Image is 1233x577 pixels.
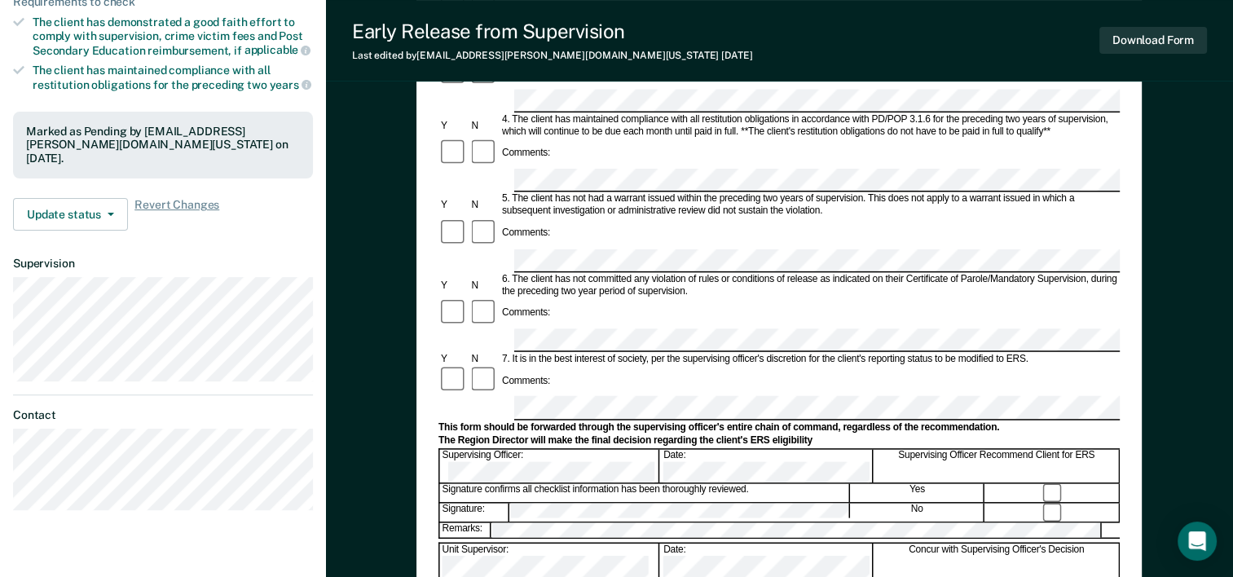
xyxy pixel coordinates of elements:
div: The client has demonstrated a good faith effort to comply with supervision, crime victim fees and... [33,15,313,57]
div: Comments: [500,227,553,240]
dt: Supervision [13,257,313,271]
span: applicable [244,43,310,56]
div: Remarks: [440,523,492,538]
div: Marked as Pending by [EMAIL_ADDRESS][PERSON_NAME][DOMAIN_NAME][US_STATE] on [DATE]. [26,125,300,165]
div: Comments: [500,307,553,319]
div: N [469,280,500,292]
div: This form should be forwarded through the supervising officer's entire chain of command, regardle... [438,421,1120,434]
div: Y [438,353,469,365]
div: N [469,200,500,212]
div: Open Intercom Messenger [1178,522,1217,561]
div: Supervising Officer: [440,449,660,483]
div: 4. The client has maintained compliance with all restitution obligations in accordance with PD/PO... [500,113,1120,138]
div: The Region Director will make the final decision regarding the client's ERS eligibility [438,434,1120,447]
div: Date: [661,449,873,483]
div: Comments: [500,375,553,387]
div: 6. The client has not committed any violation of rules or conditions of release as indicated on t... [500,273,1120,297]
span: years [270,78,311,91]
span: Revert Changes [134,198,219,231]
div: Y [438,120,469,132]
button: Update status [13,198,128,231]
div: Y [438,200,469,212]
div: Y [438,280,469,292]
div: Supervising Officer Recommend Client for ERS [874,449,1120,483]
div: Comments: [500,148,553,160]
div: Early Release from Supervision [352,20,752,43]
span: [DATE] [721,50,752,61]
div: Signature: [440,504,509,522]
div: Last edited by [EMAIL_ADDRESS][PERSON_NAME][DOMAIN_NAME][US_STATE] [352,50,752,61]
div: Yes [851,484,984,502]
div: 5. The client has not had a warrant issued within the preceding two years of supervision. This do... [500,193,1120,218]
button: Download Form [1099,27,1207,54]
div: Signature confirms all checklist information has been thoroughly reviewed. [440,484,850,502]
div: N [469,120,500,132]
div: The client has maintained compliance with all restitution obligations for the preceding two [33,64,313,91]
div: 7. It is in the best interest of society, per the supervising officer's discretion for the client... [500,353,1120,365]
dt: Contact [13,408,313,422]
div: N [469,353,500,365]
div: No [851,504,984,522]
